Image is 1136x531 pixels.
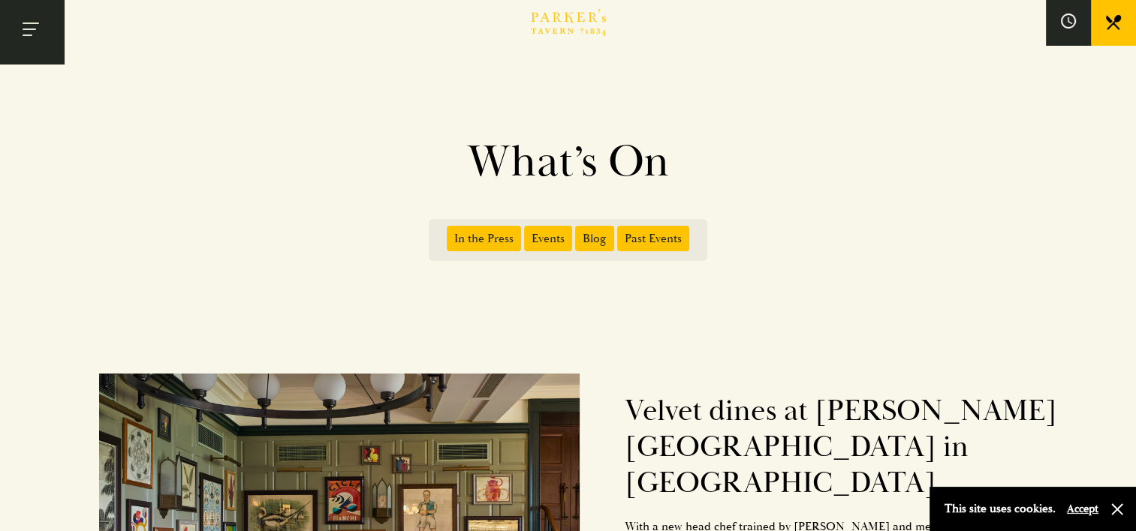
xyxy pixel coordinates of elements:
[625,393,1059,501] h2: Velvet dines at [PERSON_NAME][GEOGRAPHIC_DATA] in [GEOGRAPHIC_DATA]
[524,226,572,251] span: Events
[617,226,689,251] span: Past Events
[447,226,521,251] span: In the Press
[140,135,996,189] h1: What’s On
[1067,502,1098,516] button: Accept
[1110,502,1125,517] button: Close and accept
[575,226,614,251] span: Blog
[945,498,1056,520] p: This site uses cookies.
